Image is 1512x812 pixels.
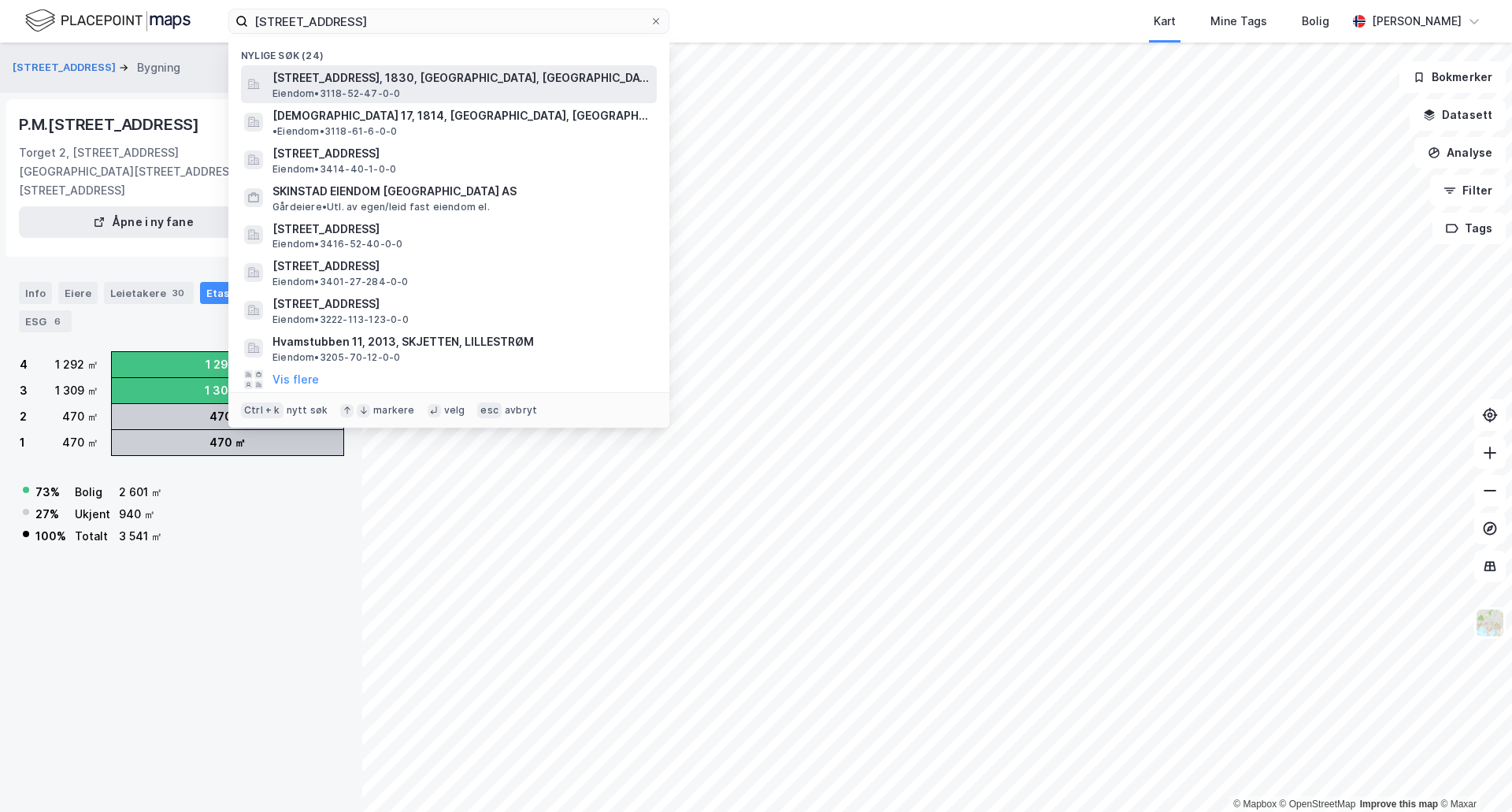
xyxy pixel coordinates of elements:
span: • [272,125,277,137]
div: 470 ㎡ [209,407,246,426]
div: 470 ㎡ [62,407,98,426]
div: Kontrollprogram for chat [1433,736,1512,812]
div: 6 [50,313,65,329]
div: Bygning [137,58,180,77]
div: Ctrl + k [241,402,283,418]
div: Bolig [1302,12,1329,31]
button: Tags [1432,213,1506,244]
button: Datasett [1410,99,1506,131]
span: [STREET_ADDRESS] [272,295,650,313]
input: Søk på adresse, matrikkel, gårdeiere, leietakere eller personer [248,9,650,33]
span: Eiendom • 3222-113-123-0-0 [272,313,409,326]
button: Analyse [1414,137,1506,169]
div: 27 % [35,505,59,524]
div: 2 [20,407,27,426]
div: 1 292 ㎡ [55,355,98,374]
div: 470 ㎡ [209,433,246,452]
span: [STREET_ADDRESS], 1830, [GEOGRAPHIC_DATA], [GEOGRAPHIC_DATA] [272,69,650,87]
div: P.M.[STREET_ADDRESS] [19,112,202,137]
span: Eiendom • 3118-61-6-0-0 [272,125,397,138]
span: Eiendom • 3416-52-40-0-0 [272,238,402,250]
span: [DEMOGRAPHIC_DATA] 17, 1814, [GEOGRAPHIC_DATA], [GEOGRAPHIC_DATA] [272,106,650,125]
span: SKINSTAD EIENDOM [GEOGRAPHIC_DATA] AS [272,182,650,201]
div: 3 [20,381,28,400]
div: 1 309 ㎡ [205,381,250,400]
div: Eiere [58,282,98,304]
button: [STREET_ADDRESS] [13,60,119,76]
div: Info [19,282,52,304]
span: [STREET_ADDRESS] [272,144,650,163]
div: [PERSON_NAME] [1372,12,1462,31]
div: Mine Tags [1210,12,1267,31]
img: Z [1475,608,1505,638]
div: Nylige søk (24) [228,37,669,65]
span: Hvamstubben 11, 2013, SKJETTEN, LILLESTRØM [272,332,650,351]
div: 940 ㎡ [119,505,162,524]
a: OpenStreetMap [1280,799,1356,810]
span: Eiendom • 3414-40-1-0-0 [272,163,396,176]
span: Eiendom • 3205-70-12-0-0 [272,351,400,364]
span: Eiendom • 3401-27-284-0-0 [272,276,409,288]
div: markere [373,404,414,417]
span: Gårdeiere • Utl. av egen/leid fast eiendom el. [272,201,490,213]
div: velg [444,404,465,417]
div: ESG [19,310,72,332]
a: Improve this map [1360,799,1438,810]
button: Bokmerker [1399,61,1506,93]
div: 73 % [35,483,60,502]
button: Filter [1430,175,1506,206]
div: 3 541 ㎡ [119,527,162,546]
div: 470 ㎡ [62,433,98,452]
div: Kart [1154,12,1176,31]
div: Bolig [75,483,110,502]
div: 30 [169,285,187,301]
span: Eiendom • 3118-52-47-0-0 [272,87,400,100]
div: Etasjer og enheter [206,286,303,300]
div: 2 601 ㎡ [119,483,162,502]
span: [STREET_ADDRESS] [272,220,650,239]
div: Ukjent [75,505,110,524]
iframe: Chat Widget [1433,736,1512,812]
div: avbryt [505,404,537,417]
div: Leietakere [104,282,194,304]
span: [STREET_ADDRESS] [272,257,650,276]
div: Totalt [75,527,110,546]
div: 100 % [35,527,66,546]
button: Åpne i ny fane [19,206,268,238]
div: esc [477,402,502,418]
div: Torget 2, [STREET_ADDRESS][GEOGRAPHIC_DATA][STREET_ADDRESS], P.M.[STREET_ADDRESS] [19,143,279,200]
a: Mapbox [1233,799,1277,810]
div: 1 [20,433,25,452]
div: 1 292 ㎡ [206,355,249,374]
div: 4 [20,355,28,374]
div: 1 309 ㎡ [55,381,98,400]
button: Vis flere [272,370,319,389]
div: nytt søk [287,404,328,417]
img: logo.f888ab2527a4732fd821a326f86c7f29.svg [25,7,191,35]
